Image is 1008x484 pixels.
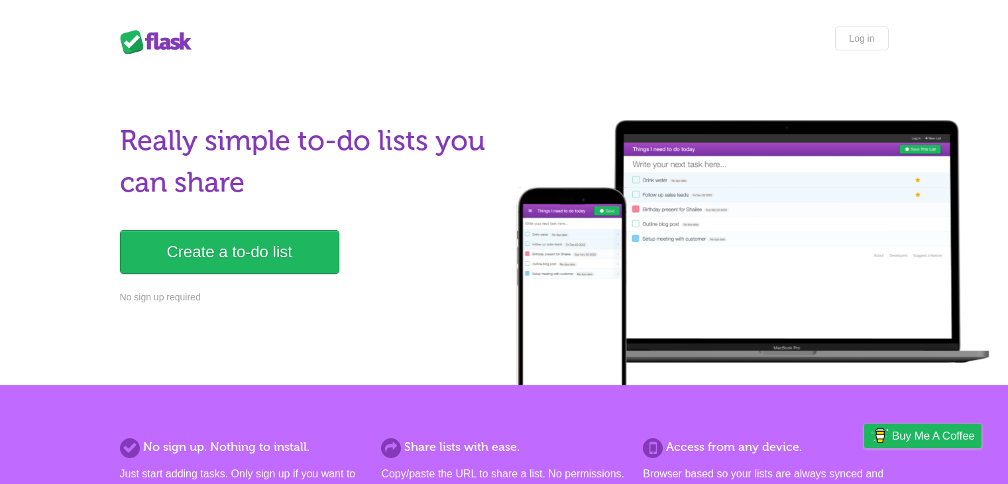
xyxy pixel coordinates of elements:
h1: Really simple to-do lists you can share [120,120,496,204]
a: Create a to-do list [120,230,339,274]
h2: Share lists with ease. [381,438,626,456]
h2: Access from any device. [643,438,888,456]
div: Flask Lists [120,30,199,54]
h2: No sign up. Nothing to install. [120,438,365,456]
img: Buy me a coffee [871,424,889,447]
a: Buy me a coffee [864,424,981,448]
a: Log in [835,27,888,50]
p: No sign up required [120,290,496,304]
span: Buy me a coffee [892,424,975,448]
